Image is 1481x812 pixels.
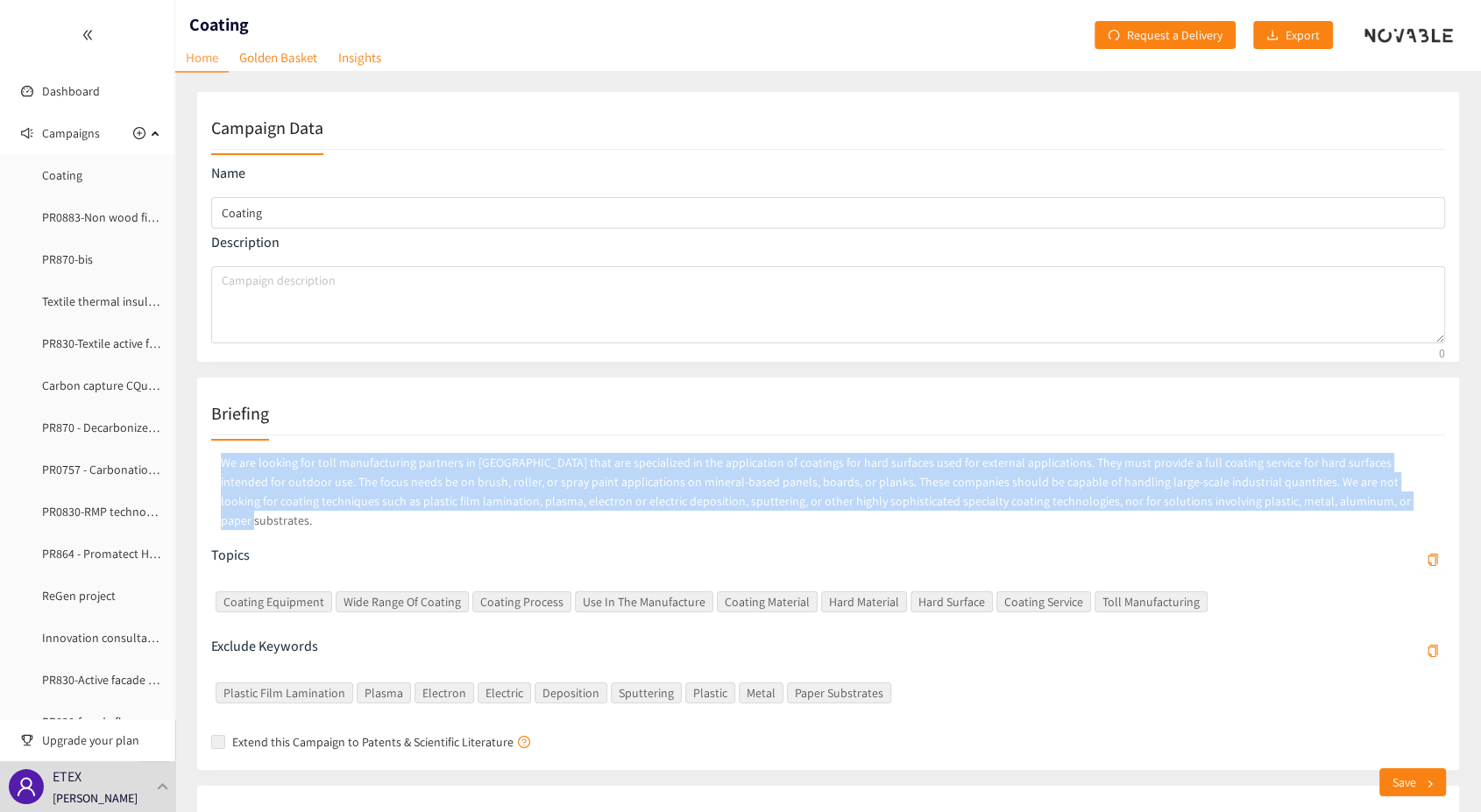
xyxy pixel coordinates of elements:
span: Request a Delivery [1127,25,1222,45]
span: Coating Process [480,592,563,611]
p: Exclude Keywords [211,637,318,656]
span: sound [21,127,33,139]
span: Deposition [535,682,607,703]
a: PR870-bis [42,251,93,267]
span: copy [1427,554,1439,568]
a: PR0757 - Carbonation of FC waste [42,462,217,477]
span: Coating Service [1004,592,1083,611]
h2: Briefing [211,401,269,426]
p: We are looking for toll manufacturing partners in [GEOGRAPHIC_DATA] that are specialized in the a... [211,449,1445,533]
span: Coating Equipment [223,592,324,611]
a: Insights [328,44,392,71]
span: Toll Manufacturing [1095,591,1208,612]
span: Coating Process [472,591,571,612]
span: Wide Range Of Coating [336,591,469,612]
span: trophy [21,734,33,746]
span: Extend this Campaign to Patents & Scientific Literature [225,732,514,752]
span: Use In The Manufacture [583,592,705,611]
span: Coating Equipment [216,591,332,612]
a: Dashboard [42,83,100,99]
span: Plastic [693,683,727,703]
input: Plastic Film LaminationPlasmaElectronElectricDepositionSputteringPlasticMetalPaper Substratescopy [895,682,898,703]
a: PR830-Active facade systems [42,672,190,688]
span: plus-circle [133,127,145,139]
span: Electron [415,682,474,703]
button: downloadExport [1253,21,1333,49]
span: Deposition [542,683,599,703]
span: Plastic Film Lamination [216,682,353,703]
a: Textile thermal insulation material [42,293,222,309]
span: Sputtering [619,683,674,703]
span: user [16,776,37,797]
span: Export [1286,25,1320,45]
a: Coating [42,167,82,183]
span: Plastic [685,682,735,703]
span: Electric [485,683,523,703]
span: Electric [478,682,531,703]
a: PR830-facade flame deflector [42,714,193,730]
span: question-circle [518,736,530,748]
span: Electron [422,683,466,703]
span: Plasma [365,683,403,703]
button: Coating EquipmentWide Range Of CoatingCoating ProcessUse In The ManufactureCoating MaterialHard M... [1421,544,1445,572]
p: Topics [211,546,250,565]
p: ETEX [53,766,81,787]
span: Hard Material [821,591,907,612]
span: Toll Manufacturing [1102,592,1200,611]
a: ReGen project [42,588,116,604]
p: [PERSON_NAME] [53,788,138,808]
span: download [1266,29,1279,43]
span: Metal [747,683,776,703]
span: Plasma [357,682,411,703]
a: Home [175,44,229,73]
a: Innovation consultants [42,630,164,646]
input: campaign name [211,197,1445,229]
a: PR0883-Non wood fibers [42,209,170,225]
iframe: Chat Widget [1195,623,1481,812]
a: PR864 - Promatect H Type X [42,546,185,561]
span: Hard Material [829,592,899,611]
span: Coating Service [996,591,1091,612]
span: Paper Substrates [795,683,883,703]
span: Wide Range Of Coating [344,592,461,611]
button: redoRequest a Delivery [1095,21,1236,49]
a: Golden Basket [229,44,328,71]
span: redo [1108,29,1120,43]
a: Carbon capture CQuerry [42,378,168,393]
h1: Coating [189,12,249,37]
a: PR870 - Decarbonized System [42,420,195,435]
span: Plastic Film Lamination [223,683,345,703]
span: Hard Surface [918,592,985,611]
h2: Campaign Data [211,116,323,140]
textarea: campaign description [211,266,1445,343]
span: Metal [739,682,783,703]
input: Coating EquipmentWide Range Of CoatingCoating ProcessUse In The ManufactureCoating MaterialHard M... [1211,591,1215,612]
span: Campaigns [42,116,100,151]
span: Hard Surface [911,591,993,612]
p: Description [211,233,1445,252]
span: Paper Substrates [787,682,891,703]
span: Coating Material [717,591,818,612]
a: PR0830-RMP technology [42,504,168,519]
span: Coating Material [725,592,810,611]
span: Use In The Manufacture [575,591,713,612]
p: Name [211,164,1445,183]
a: PR830-Textile active facade system [42,335,219,351]
span: Upgrade your plan [42,723,161,758]
div: Widget de chat [1195,623,1481,812]
span: Sputtering [611,682,682,703]
span: double-left [81,29,94,41]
